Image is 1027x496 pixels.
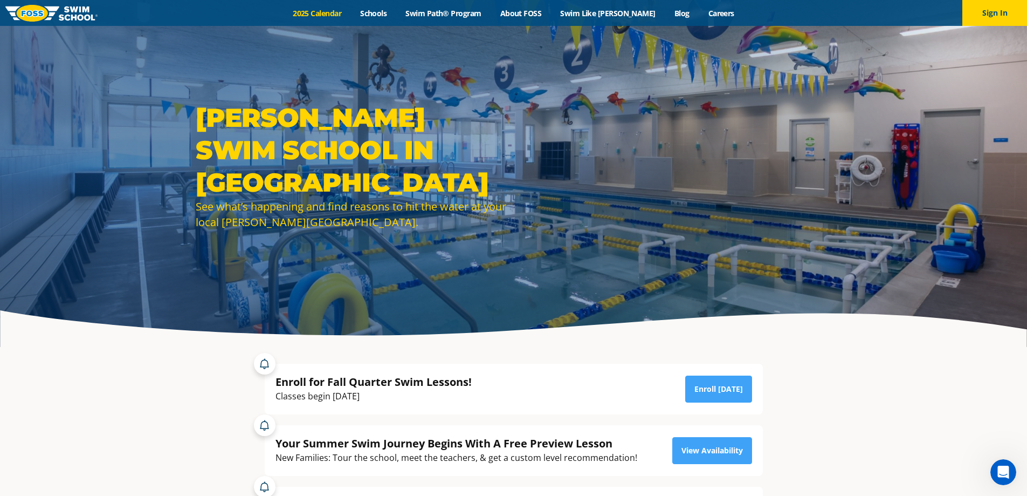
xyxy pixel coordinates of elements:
a: About FOSS [491,8,551,18]
h1: [PERSON_NAME] Swim School in [GEOGRAPHIC_DATA] [196,101,508,199]
div: See what’s happening and find reasons to hit the water at your local [PERSON_NAME][GEOGRAPHIC_DATA]. [196,199,508,230]
a: Careers [699,8,743,18]
a: View Availability [672,437,752,464]
a: Swim Like [PERSON_NAME] [551,8,665,18]
a: Enroll [DATE] [685,376,752,403]
a: 2025 Calendar [284,8,351,18]
a: Swim Path® Program [396,8,491,18]
div: Enroll for Fall Quarter Swim Lessons! [275,375,472,389]
a: Schools [351,8,396,18]
div: Classes begin [DATE] [275,389,472,404]
div: New Families: Tour the school, meet the teachers, & get a custom level recommendation! [275,451,637,465]
iframe: Intercom live chat [990,459,1016,485]
div: Your Summer Swim Journey Begins With A Free Preview Lesson [275,436,637,451]
img: FOSS Swim School Logo [5,5,98,22]
a: Blog [665,8,699,18]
